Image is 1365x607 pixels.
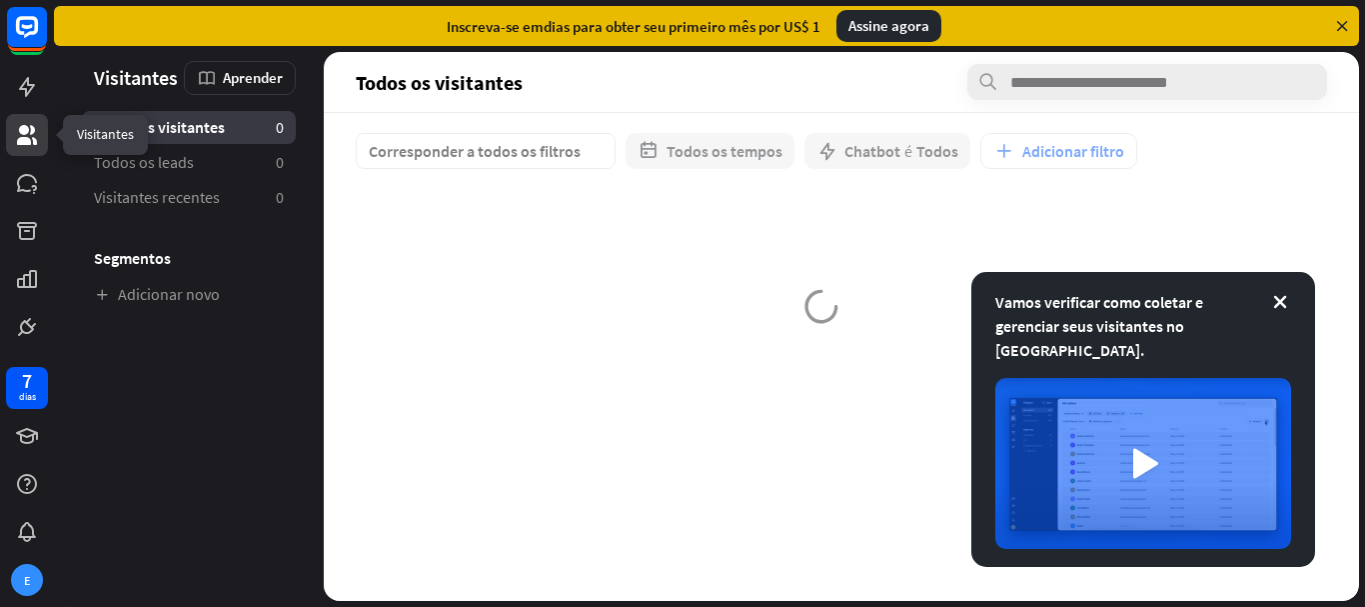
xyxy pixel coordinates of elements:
font: 0 [276,117,284,137]
button: Abra o widget de bate-papo do LiveChat [16,8,76,68]
a: Todos os leads 0 [82,146,296,179]
a: Visitantes recentes 0 [82,181,296,214]
font: Adicionar novo [118,284,220,304]
font: dias [19,390,36,403]
font: Assine agora [848,16,929,35]
font: Todos os leads [94,152,194,172]
font: Todos os visitantes [356,70,523,95]
font: Segmentos [94,248,171,268]
a: 7 dias [6,367,48,409]
font: Aprender [223,68,283,87]
img: imagem [995,378,1291,549]
font: Visitantes recentes [94,187,220,207]
font: Todos os visitantes [94,117,225,137]
font: Vamos verificar como coletar e gerenciar seus visitantes no [GEOGRAPHIC_DATA]. [995,292,1203,360]
font: E [24,573,30,588]
font: 0 [276,187,284,207]
font: Inscreva-se em [447,17,544,36]
font: 7 [22,368,32,393]
font: Visitantes [94,65,178,90]
font: dias para obter seu primeiro mês por US$ 1 [544,17,820,36]
font: 0 [276,152,284,172]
